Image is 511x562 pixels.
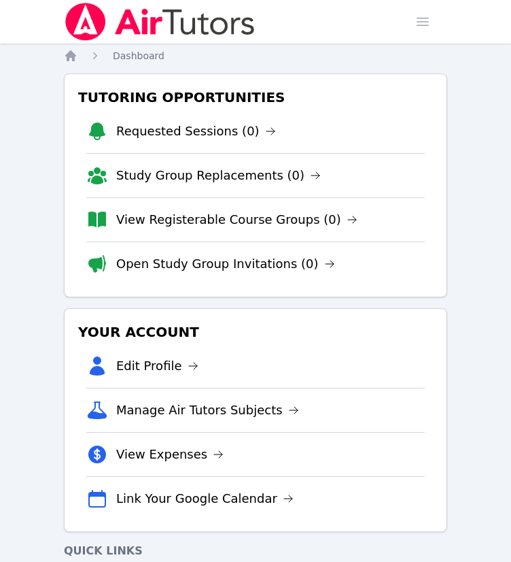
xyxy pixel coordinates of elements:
a: Edit Profile [116,357,198,376]
h3: Your Account [75,320,436,344]
a: View Registerable Course Groups (0) [116,210,357,229]
a: Study Group Replacements (0) [116,166,321,185]
a: Open Study Group Invitations (0) [116,254,335,274]
a: Dashboard [113,49,164,63]
nav: Breadcrumb [64,49,447,63]
h4: Quick Links [64,543,447,559]
span: Dashboard [113,50,164,61]
h3: Tutoring Opportunities [75,85,436,110]
img: Air Tutors [64,3,256,41]
a: Manage Air Tutors Subjects [116,401,299,420]
a: Requested Sessions (0) [116,122,276,141]
a: Link Your Google Calendar [116,489,294,508]
a: View Expenses [116,445,224,464]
